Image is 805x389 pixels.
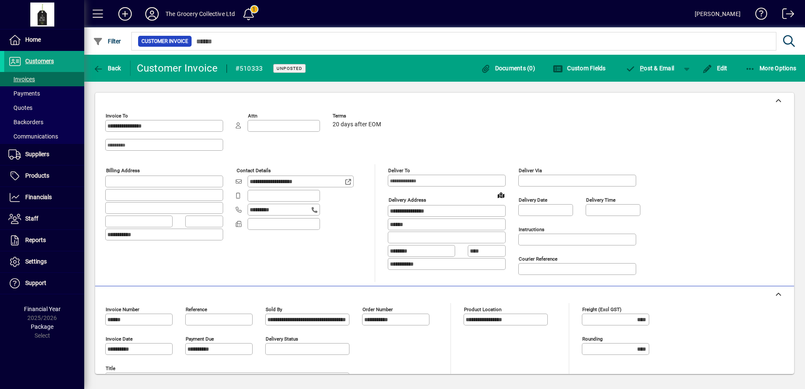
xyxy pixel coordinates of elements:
[91,34,123,49] button: Filter
[25,151,49,157] span: Suppliers
[106,306,139,312] mat-label: Invoice number
[186,336,214,342] mat-label: Payment due
[266,336,298,342] mat-label: Delivery status
[248,113,257,119] mat-label: Attn
[25,194,52,200] span: Financials
[464,306,501,312] mat-label: Product location
[93,65,121,72] span: Back
[4,251,84,272] a: Settings
[621,61,679,76] button: Post & Email
[91,61,123,76] button: Back
[25,58,54,64] span: Customers
[745,65,797,72] span: More Options
[494,188,508,202] a: View on map
[25,280,46,286] span: Support
[749,2,768,29] a: Knowledge Base
[743,61,799,76] button: More Options
[4,144,84,165] a: Suppliers
[8,104,32,111] span: Quotes
[24,306,61,312] span: Financial Year
[186,306,207,312] mat-label: Reference
[333,113,383,119] span: Terms
[4,72,84,86] a: Invoices
[700,61,730,76] button: Edit
[4,165,84,187] a: Products
[480,65,535,72] span: Documents (0)
[4,86,84,101] a: Payments
[551,61,608,76] button: Custom Fields
[702,65,728,72] span: Edit
[139,6,165,21] button: Profile
[333,121,381,128] span: 20 days after EOM
[25,36,41,43] span: Home
[695,7,741,21] div: [PERSON_NAME]
[388,168,410,173] mat-label: Deliver To
[4,101,84,115] a: Quotes
[640,65,644,72] span: P
[776,2,794,29] a: Logout
[84,61,131,76] app-page-header-button: Back
[25,172,49,179] span: Products
[106,336,133,342] mat-label: Invoice date
[8,119,43,125] span: Backorders
[363,306,393,312] mat-label: Order number
[8,76,35,83] span: Invoices
[165,7,235,21] div: The Grocery Collective Ltd
[4,187,84,208] a: Financials
[4,129,84,144] a: Communications
[4,115,84,129] a: Backorders
[277,66,302,71] span: Unposted
[519,226,544,232] mat-label: Instructions
[582,306,621,312] mat-label: Freight (excl GST)
[31,323,53,330] span: Package
[141,37,188,45] span: Customer Invoice
[519,256,557,262] mat-label: Courier Reference
[519,168,542,173] mat-label: Deliver via
[626,65,674,72] span: ost & Email
[266,306,282,312] mat-label: Sold by
[8,90,40,97] span: Payments
[4,208,84,229] a: Staff
[25,215,38,222] span: Staff
[4,273,84,294] a: Support
[519,197,547,203] mat-label: Delivery date
[8,133,58,140] span: Communications
[4,230,84,251] a: Reports
[4,29,84,51] a: Home
[478,61,537,76] button: Documents (0)
[25,258,47,265] span: Settings
[93,38,121,45] span: Filter
[112,6,139,21] button: Add
[586,197,616,203] mat-label: Delivery time
[582,336,602,342] mat-label: Rounding
[235,62,263,75] div: #510333
[106,365,115,371] mat-label: Title
[25,237,46,243] span: Reports
[106,113,128,119] mat-label: Invoice To
[553,65,606,72] span: Custom Fields
[137,61,218,75] div: Customer Invoice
